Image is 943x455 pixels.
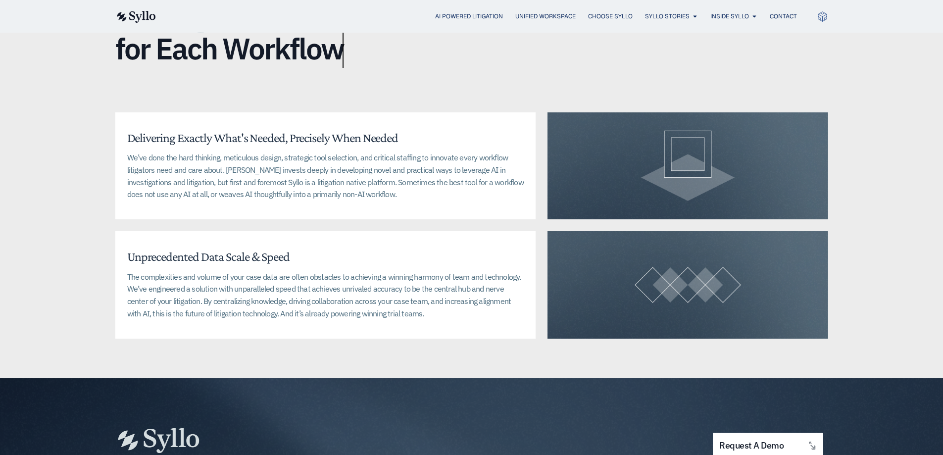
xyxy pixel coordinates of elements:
[176,12,797,21] nav: Menu
[719,441,784,451] span: request a demo
[176,12,797,21] div: Menu Toggle
[645,12,690,21] a: Syllo Stories
[515,12,576,21] a: Unified Workspace
[115,32,344,65] span: for Each Workflow
[588,12,633,21] a: Choose Syllo
[435,12,503,21] a: AI Powered Litigation
[127,249,290,264] h4: Unprecedented Data Scale & Speed
[770,12,797,21] a: Contact
[710,12,749,21] a: Inside Syllo
[127,152,524,201] p: We’ve done the hard thinking, meticulous design, strategic tool selection, and critical staffing ...
[115,11,156,23] img: syllo
[127,271,524,320] p: The complexities and volume of your case data are often obstacles to achieving a winning harmony ...
[127,130,398,146] h4: Delivering Exactly What's Needed, Precisely When Needed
